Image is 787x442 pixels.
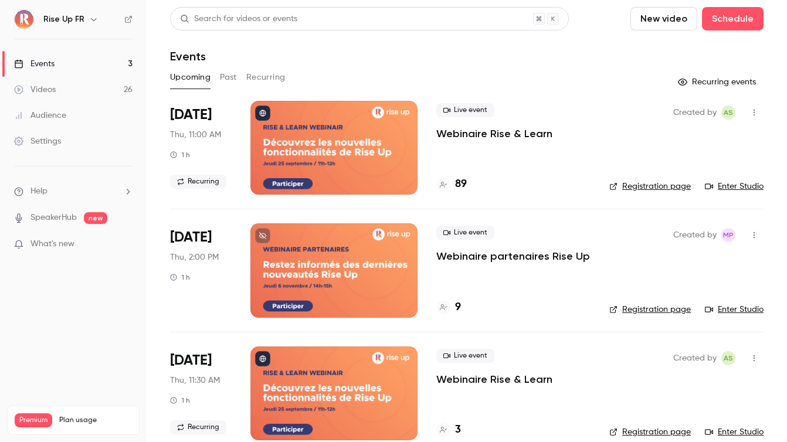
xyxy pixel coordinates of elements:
[14,84,56,96] div: Videos
[170,175,226,189] span: Recurring
[170,228,212,247] span: [DATE]
[170,273,190,282] div: 1 h
[14,110,66,121] div: Audience
[15,413,52,427] span: Premium
[724,351,733,365] span: AS
[630,7,697,30] button: New video
[436,249,590,263] a: Webinaire partenaires Rise Up
[721,228,735,242] span: Morgane Philbert
[609,181,691,192] a: Registration page
[723,228,734,242] span: MP
[84,212,107,224] span: new
[673,106,717,120] span: Created by
[170,101,232,195] div: Sep 25 Thu, 11:00 AM (Europe/Paris)
[170,420,226,434] span: Recurring
[455,300,461,315] h4: 9
[170,375,220,386] span: Thu, 11:30 AM
[705,181,764,192] a: Enter Studio
[15,10,33,29] img: Rise Up FR
[30,212,77,224] a: SpeakerHub
[721,351,735,365] span: Aliocha Segard
[673,73,764,91] button: Recurring events
[246,68,286,87] button: Recurring
[721,106,735,120] span: Aliocha Segard
[436,127,552,141] a: Webinaire Rise & Learn
[170,129,221,141] span: Thu, 11:00 AM
[436,176,467,192] a: 89
[170,150,190,159] div: 1 h
[724,106,733,120] span: AS
[30,238,74,250] span: What's new
[436,349,494,363] span: Live event
[705,426,764,438] a: Enter Studio
[436,422,461,438] a: 3
[702,7,764,30] button: Schedule
[14,185,133,198] li: help-dropdown-opener
[220,68,237,87] button: Past
[14,135,61,147] div: Settings
[14,58,55,70] div: Events
[170,106,212,124] span: [DATE]
[609,304,691,315] a: Registration page
[436,226,494,240] span: Live event
[455,176,467,192] h4: 89
[118,239,133,250] iframe: Noticeable Trigger
[436,300,461,315] a: 9
[436,372,552,386] a: Webinaire Rise & Learn
[170,351,212,370] span: [DATE]
[170,223,232,317] div: Nov 6 Thu, 2:00 PM (Europe/Paris)
[170,396,190,405] div: 1 h
[609,426,691,438] a: Registration page
[30,185,48,198] span: Help
[673,351,717,365] span: Created by
[705,304,764,315] a: Enter Studio
[170,251,219,263] span: Thu, 2:00 PM
[180,13,297,25] div: Search for videos or events
[455,422,461,438] h4: 3
[673,228,717,242] span: Created by
[170,68,211,87] button: Upcoming
[436,103,494,117] span: Live event
[59,416,132,425] span: Plan usage
[170,49,206,63] h1: Events
[43,13,84,25] h6: Rise Up FR
[170,346,232,440] div: Dec 18 Thu, 11:30 AM (Europe/Paris)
